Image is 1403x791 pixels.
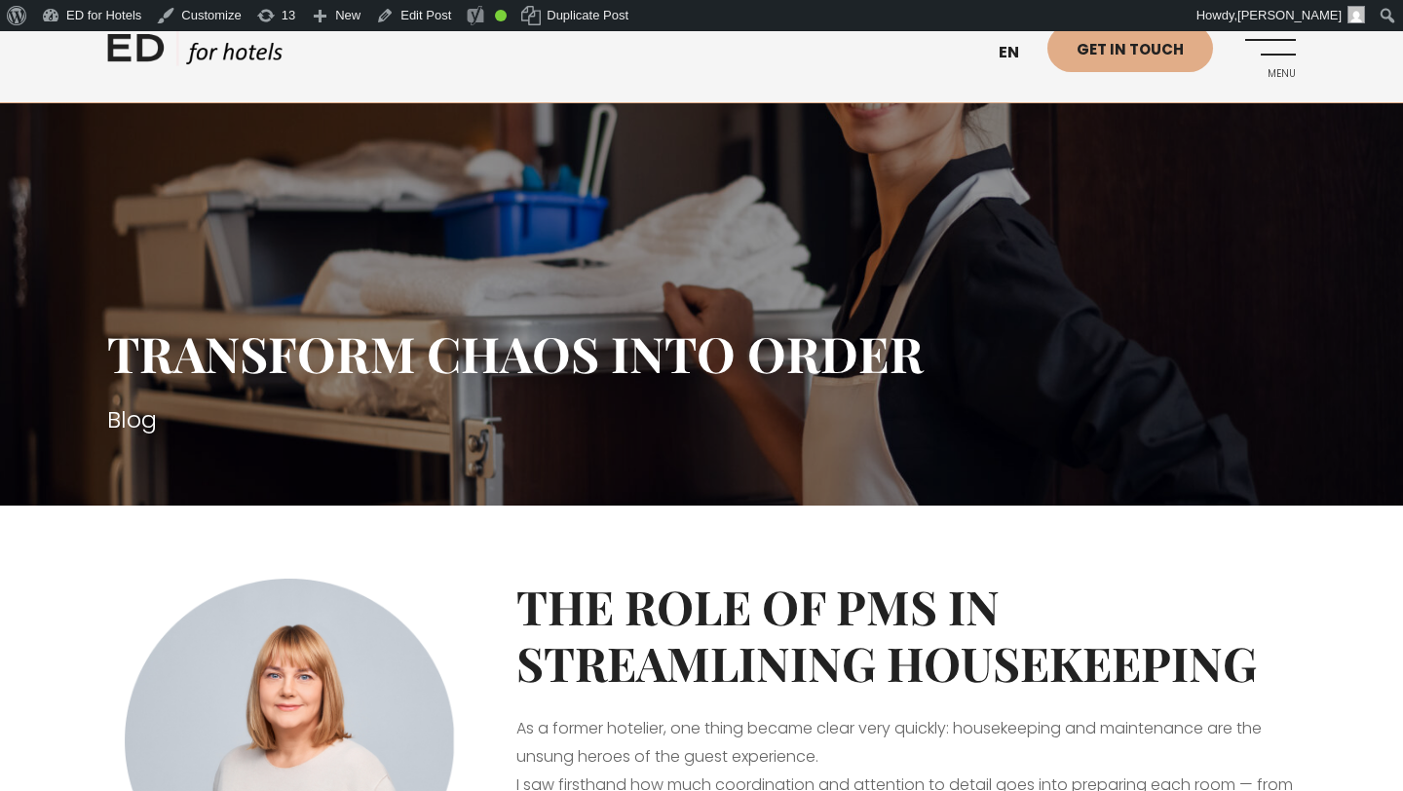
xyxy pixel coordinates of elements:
h3: Blog [107,402,1296,437]
a: Get in touch [1047,24,1213,72]
a: en [989,29,1047,77]
h1: Transform chaos into order [107,324,1296,383]
span: Menu [1242,68,1296,80]
a: Menu [1242,24,1296,78]
div: Good [495,10,507,21]
a: ED HOTELS [107,29,283,78]
span: [PERSON_NAME] [1237,8,1342,22]
strong: The Role of PMS in Streamlining Housekeeping [516,575,1257,694]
